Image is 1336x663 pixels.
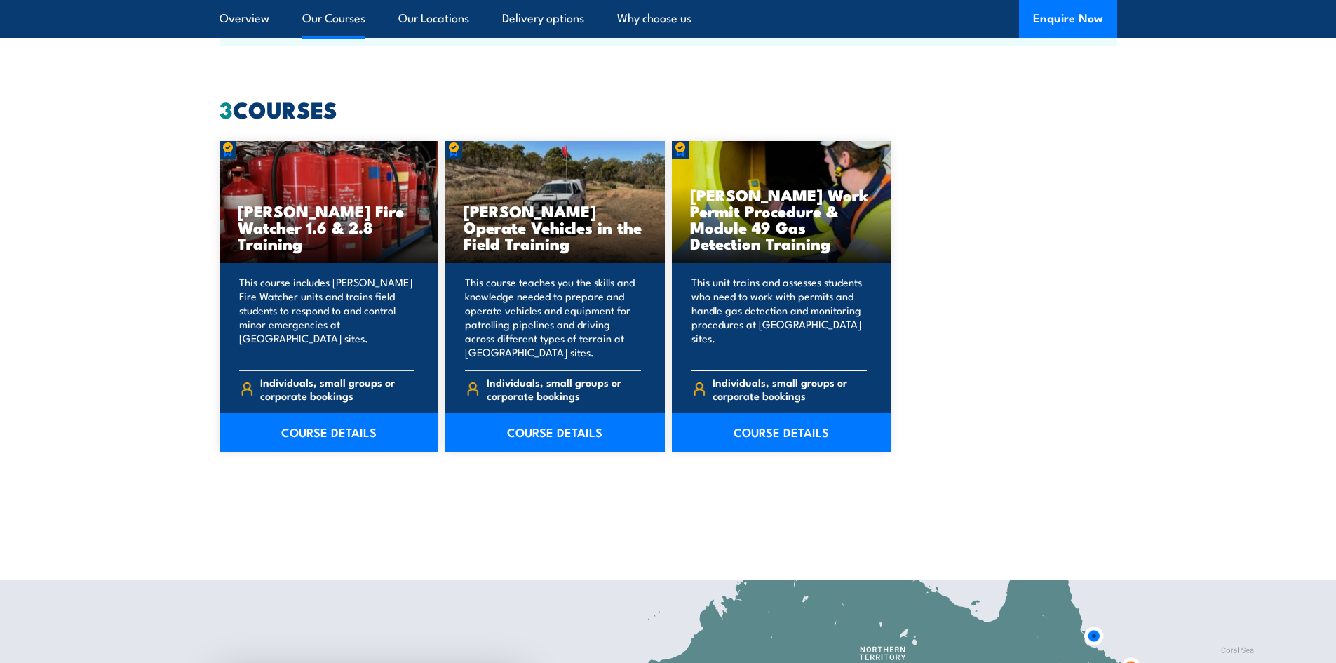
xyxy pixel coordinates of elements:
[465,275,641,359] p: This course teaches you the skills and knowledge needed to prepare and operate vehicles and equip...
[445,413,665,452] a: COURSE DETAILS
[672,413,891,452] a: COURSE DETAILS
[487,375,641,402] span: Individuals, small groups or corporate bookings
[713,375,867,402] span: Individuals, small groups or corporate bookings
[691,275,868,359] p: This unit trains and assesses students who need to work with permits and handle gas detection and...
[220,91,233,126] strong: 3
[220,99,1117,119] h2: COURSES
[690,187,873,251] h3: [PERSON_NAME] Work Permit Procedure & Module 49 Gas Detection Training
[260,375,414,402] span: Individuals, small groups or corporate bookings
[239,275,415,359] p: This course includes [PERSON_NAME] Fire Watcher units and trains field students to respond to and...
[464,203,647,251] h3: [PERSON_NAME] Operate Vehicles in the Field Training
[238,203,421,251] h3: [PERSON_NAME] Fire Watcher 1.6 & 2.8 Training
[220,413,439,452] a: COURSE DETAILS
